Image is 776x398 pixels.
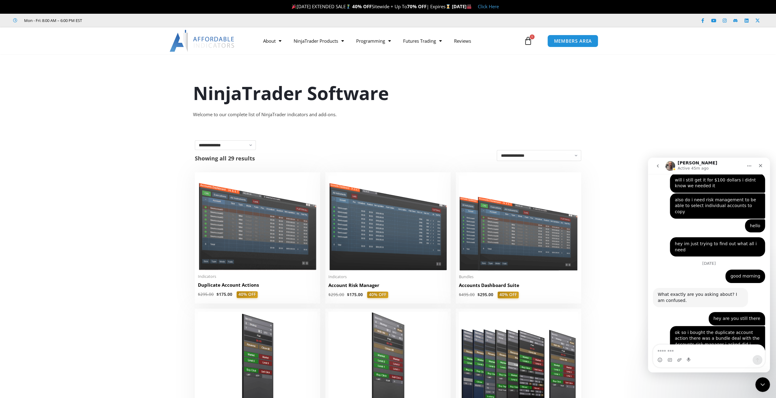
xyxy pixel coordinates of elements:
a: Accounts Dashboard Suite [459,282,578,292]
bdi: 295.00 [477,292,493,297]
textarea: Message… [5,187,117,197]
span: 40% OFF [237,291,258,298]
select: Shop order [497,150,581,161]
span: $ [477,292,480,297]
bdi: 495.00 [459,292,475,297]
span: 40% OFF [367,292,388,298]
bdi: 175.00 [347,292,363,297]
a: Click Here [478,3,499,9]
bdi: 295.00 [198,292,214,297]
button: Gif picker [19,200,24,205]
p: Showing all 29 results [195,156,255,161]
span: $ [198,292,200,297]
span: $ [328,292,331,297]
img: Duplicate Account Actions [198,175,317,270]
iframe: Intercom live chat [648,158,770,372]
a: Futures Trading [397,34,448,48]
h1: NinjaTrader Software [193,80,583,106]
iframe: Intercom live chat [755,377,770,392]
strong: 40% OFF [352,3,372,9]
span: Mon - Fri: 8:00 AM – 6:00 PM EST [23,17,82,24]
span: $ [347,292,349,297]
a: NinjaTrader Products [288,34,350,48]
span: 40% OFF [498,292,519,298]
button: Start recording [39,200,44,205]
strong: [DATE] [452,3,472,9]
iframe: Customer reviews powered by Trustpilot [91,17,182,23]
strong: 70% OFF [407,3,427,9]
div: Welcome to our complete list of NinjaTrader indicators and add-ons. [193,110,583,119]
img: Account Risk Manager [328,175,448,270]
span: MEMBERS AREA [554,39,592,43]
nav: Menu [257,34,522,48]
img: 🏌️‍♂️ [346,4,351,9]
a: 1 [515,32,542,50]
span: Bundles [459,274,578,279]
a: Duplicate Account Actions [198,282,317,291]
bdi: 175.00 [216,292,232,297]
bdi: 295.00 [328,292,344,297]
img: ⌛ [446,4,450,9]
h2: Account Risk Manager [328,282,448,289]
div: ok so i bought the duplicate account action there was a bundle deal with the Accounts risk manage... [22,168,117,235]
span: [DATE] EXTENDED SALE Sitewide + Up To | Expires [290,3,452,9]
a: MEMBERS AREA [547,35,598,47]
a: Programming [350,34,397,48]
img: Accounts Dashboard Suite [459,175,578,271]
a: About [257,34,288,48]
img: 🎉 [292,4,296,9]
a: Reviews [448,34,477,48]
img: LogoAI | Affordable Indicators – NinjaTrader [170,30,235,52]
span: $ [459,292,461,297]
div: ok so i bought the duplicate account action there was a bundle deal with the Accounts risk manage... [27,172,112,232]
button: Upload attachment [29,200,34,205]
div: Lemoyne says… [5,168,117,236]
h2: Accounts Dashboard Suite [459,282,578,289]
span: $ [216,292,219,297]
span: Indicators [328,274,448,279]
h2: Duplicate Account Actions [198,282,317,288]
span: 1 [530,34,535,39]
a: Account Risk Manager [328,282,448,292]
button: Send a message… [105,197,114,207]
button: Emoji picker [9,200,14,205]
img: 🏭 [467,4,471,9]
span: Indicators [198,274,317,279]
